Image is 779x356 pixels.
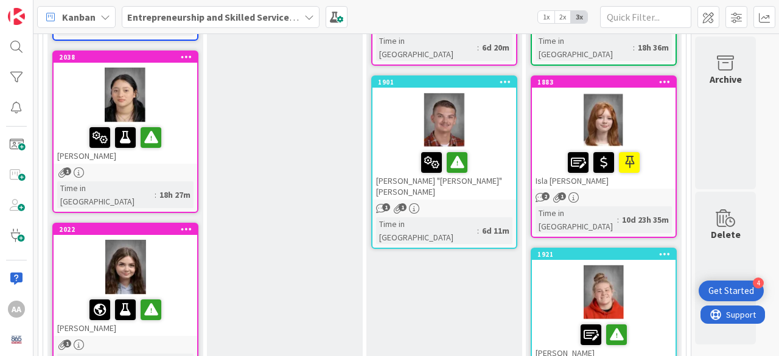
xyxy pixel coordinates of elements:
[371,75,517,249] a: 1901[PERSON_NAME] "[PERSON_NAME]" [PERSON_NAME]Time in [GEOGRAPHIC_DATA]:6d 11m
[571,11,587,23] span: 3x
[532,77,676,88] div: 1883
[554,11,571,23] span: 2x
[537,250,676,259] div: 1921
[532,249,676,260] div: 1921
[52,51,198,213] a: 2038[PERSON_NAME]Time in [GEOGRAPHIC_DATA]:18h 27m
[538,11,554,23] span: 1x
[617,213,619,226] span: :
[633,41,635,54] span: :
[54,52,197,63] div: 2038
[26,2,55,16] span: Support
[558,192,566,200] span: 1
[537,78,676,86] div: 1883
[532,77,676,189] div: 1883Isla [PERSON_NAME]
[372,77,516,88] div: 1901
[531,75,677,238] a: 1883Isla [PERSON_NAME]Time in [GEOGRAPHIC_DATA]:10d 23h 35m
[57,181,155,208] div: Time in [GEOGRAPHIC_DATA]
[54,122,197,164] div: [PERSON_NAME]
[635,41,672,54] div: 18h 36m
[711,227,741,242] div: Delete
[619,213,672,226] div: 10d 23h 35m
[8,8,25,25] img: Visit kanbanzone.com
[708,285,754,297] div: Get Started
[127,11,425,23] b: Entrepreneurship and Skilled Services Interventions - [DATE]-[DATE]
[532,147,676,189] div: Isla [PERSON_NAME]
[8,331,25,348] img: avatar
[54,224,197,336] div: 2022[PERSON_NAME]
[376,34,477,61] div: Time in [GEOGRAPHIC_DATA]
[710,72,742,86] div: Archive
[479,41,512,54] div: 6d 20m
[753,277,764,288] div: 4
[536,206,617,233] div: Time in [GEOGRAPHIC_DATA]
[155,188,156,201] span: :
[59,53,197,61] div: 2038
[54,224,197,235] div: 2022
[63,167,71,175] span: 1
[382,203,390,211] span: 1
[376,217,477,244] div: Time in [GEOGRAPHIC_DATA]
[536,34,633,61] div: Time in [GEOGRAPHIC_DATA]
[477,41,479,54] span: :
[54,295,197,336] div: [PERSON_NAME]
[479,224,512,237] div: 6d 11m
[378,78,516,86] div: 1901
[156,188,194,201] div: 18h 27m
[8,301,25,318] div: AA
[477,224,479,237] span: :
[59,225,197,234] div: 2022
[62,10,96,24] span: Kanban
[63,340,71,347] span: 1
[600,6,691,28] input: Quick Filter...
[54,52,197,164] div: 2038[PERSON_NAME]
[542,192,550,200] span: 2
[372,147,516,200] div: [PERSON_NAME] "[PERSON_NAME]" [PERSON_NAME]
[399,203,407,211] span: 1
[372,77,516,200] div: 1901[PERSON_NAME] "[PERSON_NAME]" [PERSON_NAME]
[699,281,764,301] div: Open Get Started checklist, remaining modules: 4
